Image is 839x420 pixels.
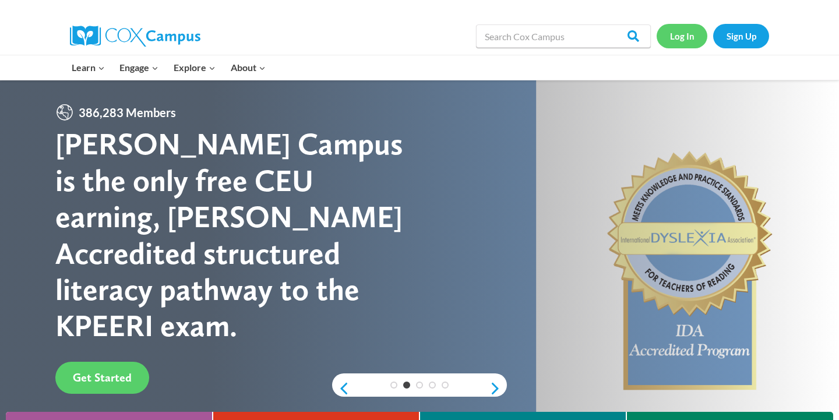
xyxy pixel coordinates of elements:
[112,55,167,80] button: Child menu of Engage
[429,382,436,389] a: 4
[73,370,132,384] span: Get Started
[416,382,423,389] a: 3
[64,55,273,80] nav: Primary Navigation
[713,24,769,48] a: Sign Up
[403,382,410,389] a: 2
[442,382,449,389] a: 5
[476,24,651,48] input: Search Cox Campus
[657,24,707,48] a: Log In
[166,55,223,80] button: Child menu of Explore
[332,382,350,396] a: previous
[70,26,200,47] img: Cox Campus
[489,382,507,396] a: next
[74,103,181,122] span: 386,283 Members
[657,24,769,48] nav: Secondary Navigation
[55,362,149,394] a: Get Started
[64,55,112,80] button: Child menu of Learn
[223,55,273,80] button: Child menu of About
[390,382,397,389] a: 1
[55,126,419,344] div: [PERSON_NAME] Campus is the only free CEU earning, [PERSON_NAME] Accredited structured literacy p...
[332,377,507,400] div: content slider buttons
